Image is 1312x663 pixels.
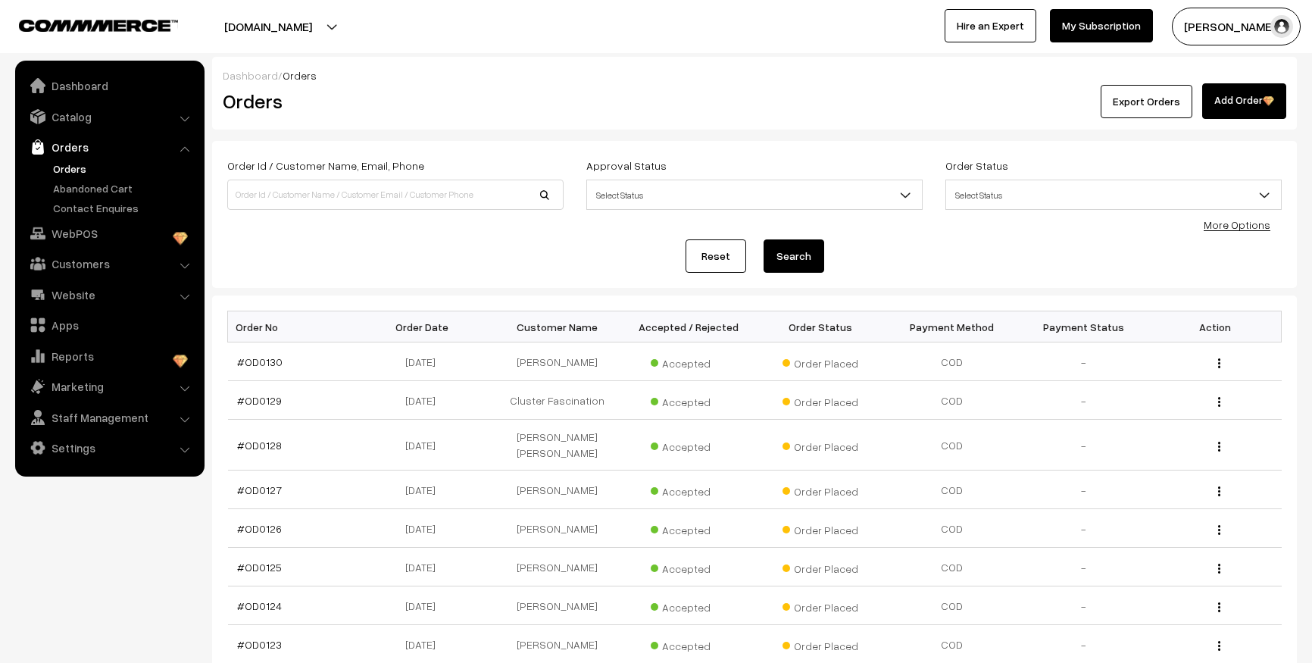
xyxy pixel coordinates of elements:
[1018,509,1150,548] td: -
[586,180,923,210] span: Select Status
[946,182,1281,208] span: Select Status
[491,311,623,342] th: Customer Name
[1018,548,1150,586] td: -
[223,89,562,113] h2: Orders
[651,390,726,410] span: Accepted
[886,586,1018,625] td: COD
[359,509,491,548] td: [DATE]
[1218,486,1220,496] img: Menu
[19,373,199,400] a: Marketing
[19,250,199,277] a: Customers
[783,390,858,410] span: Order Placed
[754,311,886,342] th: Order Status
[1218,397,1220,407] img: Menu
[19,72,199,99] a: Dashboard
[651,596,726,615] span: Accepted
[1218,564,1220,574] img: Menu
[623,311,754,342] th: Accepted / Rejected
[237,394,282,407] a: #OD0129
[886,471,1018,509] td: COD
[19,15,152,33] a: COMMMERCE
[1018,381,1150,420] td: -
[491,420,623,471] td: [PERSON_NAME] [PERSON_NAME]
[1218,525,1220,535] img: Menu
[886,342,1018,381] td: COD
[651,480,726,499] span: Accepted
[886,509,1018,548] td: COD
[19,220,199,247] a: WebPOS
[491,586,623,625] td: [PERSON_NAME]
[1050,9,1153,42] a: My Subscription
[1018,342,1150,381] td: -
[228,311,360,342] th: Order No
[359,311,491,342] th: Order Date
[1101,85,1192,118] button: Export Orders
[359,342,491,381] td: [DATE]
[19,404,199,431] a: Staff Management
[1172,8,1301,45] button: [PERSON_NAME]
[227,180,564,210] input: Order Id / Customer Name / Customer Email / Customer Phone
[783,352,858,371] span: Order Placed
[783,596,858,615] span: Order Placed
[587,182,922,208] span: Select Status
[49,200,199,216] a: Contact Enquires
[359,381,491,420] td: [DATE]
[283,69,317,82] span: Orders
[359,586,491,625] td: [DATE]
[491,342,623,381] td: [PERSON_NAME]
[945,158,1008,174] label: Order Status
[783,518,858,538] span: Order Placed
[19,342,199,370] a: Reports
[19,103,199,130] a: Catalog
[651,352,726,371] span: Accepted
[171,8,365,45] button: [DOMAIN_NAME]
[783,557,858,577] span: Order Placed
[1150,311,1282,342] th: Action
[1202,83,1286,119] a: Add Order
[491,509,623,548] td: [PERSON_NAME]
[783,480,858,499] span: Order Placed
[19,311,199,339] a: Apps
[237,638,282,651] a: #OD0123
[237,355,283,368] a: #OD0130
[1218,358,1220,368] img: Menu
[783,435,858,455] span: Order Placed
[359,420,491,471] td: [DATE]
[886,311,1018,342] th: Payment Method
[237,439,282,452] a: #OD0128
[1270,15,1293,38] img: user
[49,180,199,196] a: Abandoned Cart
[945,9,1036,42] a: Hire an Expert
[19,20,178,31] img: COMMMERCE
[237,561,282,574] a: #OD0125
[945,180,1282,210] span: Select Status
[223,67,1286,83] div: /
[651,634,726,654] span: Accepted
[49,161,199,177] a: Orders
[764,239,824,273] button: Search
[1018,471,1150,509] td: -
[686,239,746,273] a: Reset
[1018,311,1150,342] th: Payment Status
[223,69,278,82] a: Dashboard
[19,133,199,161] a: Orders
[1204,218,1270,231] a: More Options
[19,281,199,308] a: Website
[886,381,1018,420] td: COD
[491,471,623,509] td: [PERSON_NAME]
[1018,586,1150,625] td: -
[783,634,858,654] span: Order Placed
[237,522,282,535] a: #OD0126
[651,435,726,455] span: Accepted
[19,434,199,461] a: Settings
[359,471,491,509] td: [DATE]
[886,548,1018,586] td: COD
[586,158,667,174] label: Approval Status
[237,599,282,612] a: #OD0124
[237,483,282,496] a: #OD0127
[651,518,726,538] span: Accepted
[1218,641,1220,651] img: Menu
[886,420,1018,471] td: COD
[1218,442,1220,452] img: Menu
[227,158,424,174] label: Order Id / Customer Name, Email, Phone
